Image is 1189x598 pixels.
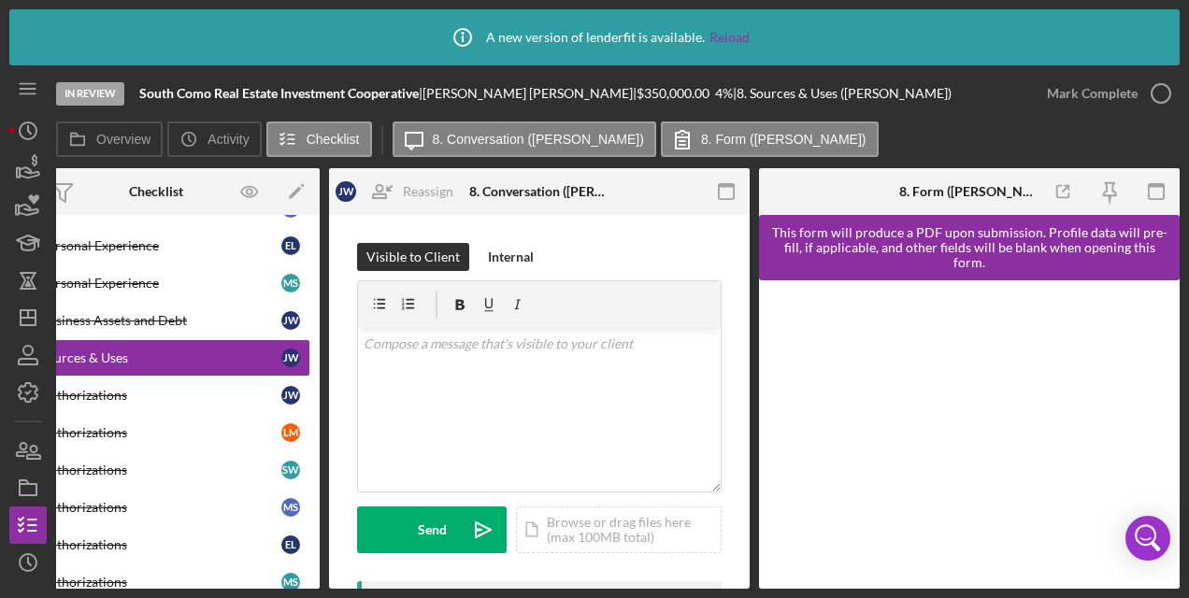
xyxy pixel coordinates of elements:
[637,86,715,101] div: $350,000.00
[778,299,1163,570] iframe: Lenderfit form
[366,243,460,271] div: Visible to Client
[167,121,261,157] button: Activity
[439,14,750,61] div: A new version of lenderfit is available.
[281,236,300,255] div: E L
[40,313,281,328] div: Business Assets and Debt
[281,573,300,591] div: M S
[2,302,310,339] a: Business Assets and DebtJW
[479,243,543,271] button: Internal
[56,121,163,157] button: Overview
[2,264,310,302] a: Personal ExperienceMS
[281,386,300,405] div: J W
[768,225,1170,270] div: This form will produce a PDF upon submission. Profile data will pre-fill, if applicable, and othe...
[326,173,472,210] button: JWReassign
[40,350,281,365] div: Sources & Uses
[281,311,300,330] div: J W
[418,506,447,553] div: Send
[281,349,300,367] div: J W
[469,184,609,199] div: 8. Conversation ([PERSON_NAME])
[488,243,534,271] div: Internal
[129,184,183,199] div: Checklist
[307,132,360,147] label: Checklist
[1028,75,1180,112] button: Mark Complete
[393,121,656,157] button: 8. Conversation ([PERSON_NAME])
[709,30,750,45] a: Reload
[266,121,372,157] button: Checklist
[403,173,453,210] div: Reassign
[357,506,507,553] button: Send
[2,414,310,451] a: AuthorizationsLM
[733,86,952,101] div: | 8. Sources & Uses ([PERSON_NAME])
[899,184,1039,199] div: 8. Form ([PERSON_NAME])
[139,86,423,101] div: |
[40,537,281,552] div: Authorizations
[281,274,300,292] div: M S
[281,535,300,554] div: E L
[40,388,281,403] div: Authorizations
[433,132,644,147] label: 8. Conversation ([PERSON_NAME])
[281,423,300,442] div: L M
[281,498,300,517] div: M S
[2,526,310,563] a: AuthorizationsEL
[281,461,300,479] div: S W
[715,86,733,101] div: 4 %
[139,85,419,101] b: South Como Real Estate Investment Cooperative
[423,86,637,101] div: [PERSON_NAME] [PERSON_NAME] |
[1125,516,1170,561] div: Open Intercom Messenger
[1047,75,1138,112] div: Mark Complete
[2,377,310,414] a: AuthorizationsJW
[96,132,150,147] label: Overview
[357,243,469,271] button: Visible to Client
[40,276,281,291] div: Personal Experience
[40,238,281,253] div: Personal Experience
[2,451,310,489] a: AuthorizationsSW
[701,132,867,147] label: 8. Form ([PERSON_NAME])
[40,463,281,477] div: Authorizations
[40,500,281,515] div: Authorizations
[56,82,124,106] div: In Review
[208,132,249,147] label: Activity
[40,575,281,590] div: Authorizations
[2,489,310,526] a: AuthorizationsMS
[2,227,310,264] a: Personal ExperienceEL
[336,181,356,202] div: J W
[40,425,281,440] div: Authorizations
[2,339,310,377] a: Sources & UsesJW
[661,121,879,157] button: 8. Form ([PERSON_NAME])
